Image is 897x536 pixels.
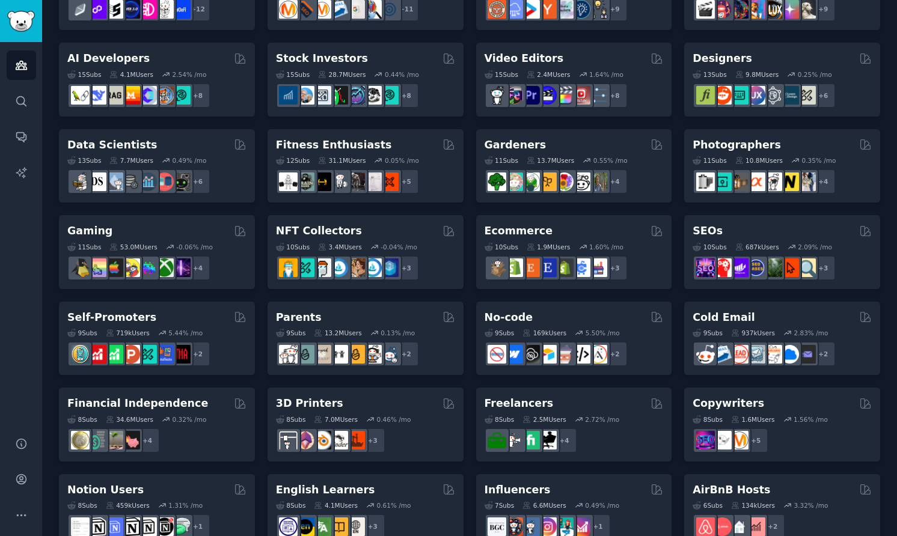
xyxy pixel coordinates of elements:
img: vegetablegardening [488,172,506,191]
img: Nikon [780,172,799,191]
h2: Gaming [67,224,112,239]
div: + 8 [185,83,210,108]
img: GamerPals [121,258,140,277]
img: BeautyGuruChatter [488,517,506,536]
h2: Financial Independence [67,396,208,411]
div: 13.7M Users [527,156,574,165]
div: 7.7M Users [109,156,153,165]
img: sales [696,345,715,364]
img: Rag [105,86,123,105]
div: 4.1M Users [109,70,153,79]
h2: Gardeners [485,138,546,153]
img: seogrowth [730,258,749,277]
h2: Ecommerce [485,224,553,239]
h2: NFT Collectors [276,224,362,239]
img: physicaltherapy [363,172,382,191]
div: 15 Sub s [276,70,310,79]
img: editors [504,86,523,105]
div: 2.72 % /mo [585,415,619,424]
img: linux_gaming [71,258,90,277]
img: gamers [138,258,157,277]
div: + 4 [810,169,836,194]
div: 8 Sub s [67,501,97,510]
div: 13.2M Users [314,329,361,337]
img: AskNotion [138,517,157,536]
img: content_marketing [730,431,749,449]
img: 3Dmodeling [296,431,314,449]
img: dropship [488,258,506,277]
img: ValueInvesting [296,86,314,105]
div: 8 Sub s [693,415,723,424]
div: + 5 [743,428,768,453]
img: InstagramMarketing [538,517,557,536]
img: NoCodeMovement [572,345,590,364]
img: StocksAndTrading [346,86,365,105]
div: 0.05 % /mo [385,156,419,165]
div: 31.1M Users [318,156,366,165]
img: languagelearning [279,517,298,536]
img: KeepWriting [713,431,732,449]
div: 11 Sub s [67,243,101,251]
div: + 4 [185,255,210,281]
div: 9 Sub s [276,329,306,337]
img: freelance_forhire [504,431,523,449]
div: + 5 [394,169,419,194]
div: 5.50 % /mo [586,329,620,337]
div: 11 Sub s [693,156,726,165]
img: SEO [696,431,715,449]
div: 1.31 % /mo [168,501,203,510]
img: The_SEO [797,258,816,277]
img: 3Dprinting [279,431,298,449]
img: NFTExchange [279,258,298,277]
img: WeddingPhotography [797,172,816,191]
img: AppIdeas [71,345,90,364]
div: 10 Sub s [276,243,310,251]
img: Etsy [521,258,540,277]
h2: Stock Investors [276,51,368,66]
img: premiere [521,86,540,105]
img: EmailOutreach [797,345,816,364]
div: 0.13 % /mo [381,329,415,337]
div: 0.61 % /mo [377,501,411,510]
img: datasets [155,172,174,191]
h2: Cold Email [693,310,755,325]
img: selfpromotion [105,345,123,364]
img: socialmedia [504,517,523,536]
div: 15 Sub s [485,70,518,79]
img: AirBnBHosts [713,517,732,536]
div: 13 Sub s [67,156,101,165]
img: succulents [504,172,523,191]
img: airbnb_hosts [696,517,715,536]
div: 0.44 % /mo [385,70,419,79]
img: UrbanGardening [572,172,590,191]
div: 10.8M Users [735,156,783,165]
h2: Copywriters [693,396,764,411]
div: 9 Sub s [67,329,97,337]
img: Youtubevideo [572,86,590,105]
div: 0.55 % /mo [593,156,628,165]
img: logodesign [713,86,732,105]
div: 9.8M Users [735,70,779,79]
div: + 3 [602,255,628,281]
img: dataengineering [121,172,140,191]
img: youtubepromotion [88,345,106,364]
img: FixMyPrint [346,431,365,449]
img: GymMotivation [296,172,314,191]
div: 15 Sub s [67,70,101,79]
img: LangChain [71,86,90,105]
h2: Data Scientists [67,138,157,153]
img: flowers [555,172,574,191]
div: 2.5M Users [522,415,566,424]
img: betatests [155,345,174,364]
div: 0.25 % /mo [798,70,832,79]
h2: Notion Users [67,483,144,498]
img: GoogleSearchConsole [780,258,799,277]
img: Freelancers [538,431,557,449]
img: UKPersonalFinance [71,431,90,449]
img: userexperience [764,86,782,105]
img: reviewmyshopify [555,258,574,277]
h2: Freelancers [485,396,554,411]
h2: Parents [276,310,322,325]
img: statistics [105,172,123,191]
div: 0.35 % /mo [801,156,836,165]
